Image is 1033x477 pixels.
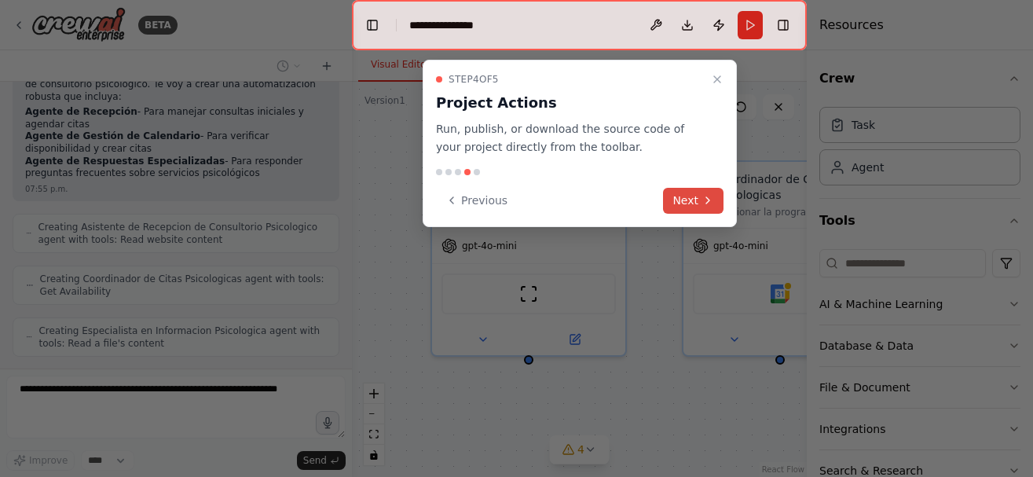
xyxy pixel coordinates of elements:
[436,120,705,156] p: Run, publish, or download the source code of your project directly from the toolbar.
[663,188,723,214] button: Next
[708,70,727,89] button: Close walkthrough
[361,14,383,36] button: Hide left sidebar
[449,73,499,86] span: Step 4 of 5
[436,92,705,114] h3: Project Actions
[436,188,517,214] button: Previous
